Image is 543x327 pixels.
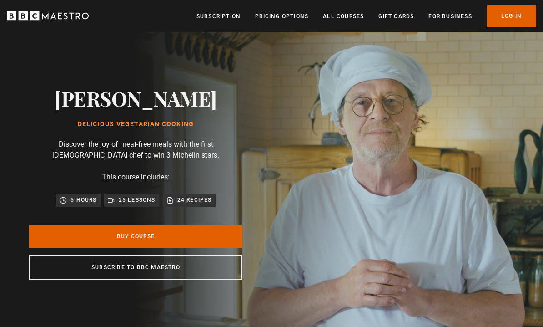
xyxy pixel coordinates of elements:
[7,9,89,23] svg: BBC Maestro
[119,195,156,204] p: 25 lessons
[177,195,212,204] p: 24 recipes
[487,5,536,27] a: Log In
[255,12,308,21] a: Pricing Options
[45,139,227,161] p: Discover the joy of meat-free meals with the first [DEMOGRAPHIC_DATA] chef to win 3 Michelin stars.
[323,12,364,21] a: All Courses
[29,255,242,280] a: Subscribe to BBC Maestro
[55,87,217,110] h2: [PERSON_NAME]
[55,121,217,128] h1: Delicious Vegetarian Cooking
[196,5,536,27] nav: Primary
[378,12,414,21] a: Gift Cards
[70,195,96,204] p: 5 hours
[196,12,241,21] a: Subscription
[102,172,170,183] p: This course includes:
[428,12,472,21] a: For business
[29,225,242,248] a: Buy Course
